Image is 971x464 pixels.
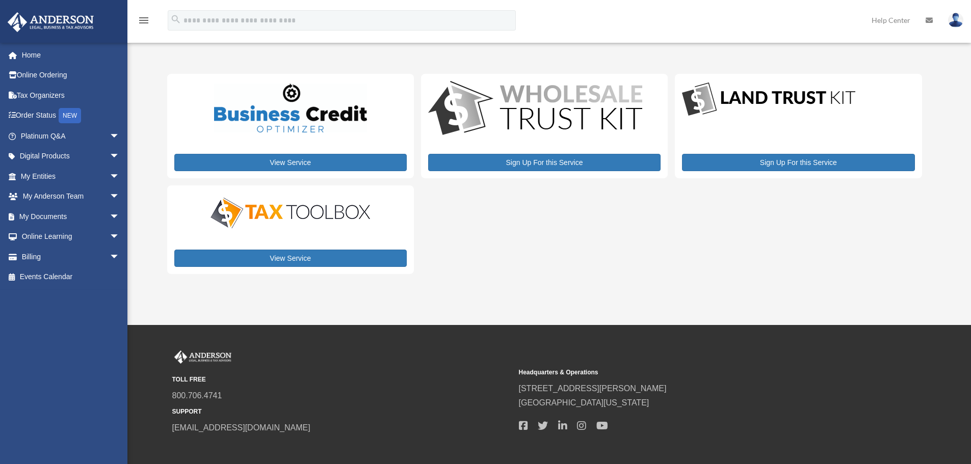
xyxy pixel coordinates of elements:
a: 800.706.4741 [172,391,222,400]
a: Home [7,45,135,65]
a: menu [138,18,150,26]
div: NEW [59,108,81,123]
small: TOLL FREE [172,374,512,385]
img: User Pic [948,13,963,28]
span: arrow_drop_down [110,206,130,227]
a: View Service [174,250,407,267]
a: My Anderson Teamarrow_drop_down [7,186,135,207]
span: arrow_drop_down [110,186,130,207]
span: arrow_drop_down [110,227,130,248]
i: menu [138,14,150,26]
a: Order StatusNEW [7,105,135,126]
span: arrow_drop_down [110,126,130,147]
a: [STREET_ADDRESS][PERSON_NAME] [519,384,667,393]
a: Platinum Q&Aarrow_drop_down [7,126,135,146]
i: search [170,14,181,25]
span: arrow_drop_down [110,247,130,267]
a: [EMAIL_ADDRESS][DOMAIN_NAME] [172,423,310,432]
a: View Service [174,154,407,171]
a: Tax Organizers [7,85,135,105]
a: My Documentsarrow_drop_down [7,206,135,227]
a: Events Calendar [7,267,135,287]
span: arrow_drop_down [110,146,130,167]
small: SUPPORT [172,406,512,417]
a: Digital Productsarrow_drop_down [7,146,130,167]
a: Online Learningarrow_drop_down [7,227,135,247]
a: [GEOGRAPHIC_DATA][US_STATE] [519,398,649,407]
img: LandTrust_lgo-1.jpg [682,81,855,118]
img: Anderson Advisors Platinum Portal [172,350,233,364]
img: Anderson Advisors Platinum Portal [5,12,97,32]
small: Headquarters & Operations [519,367,858,378]
a: Online Ordering [7,65,135,86]
img: WS-Trust-Kit-lgo-1.jpg [428,81,642,138]
a: Sign Up For this Service [682,154,914,171]
a: Billingarrow_drop_down [7,247,135,267]
a: My Entitiesarrow_drop_down [7,166,135,186]
span: arrow_drop_down [110,166,130,187]
a: Sign Up For this Service [428,154,661,171]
